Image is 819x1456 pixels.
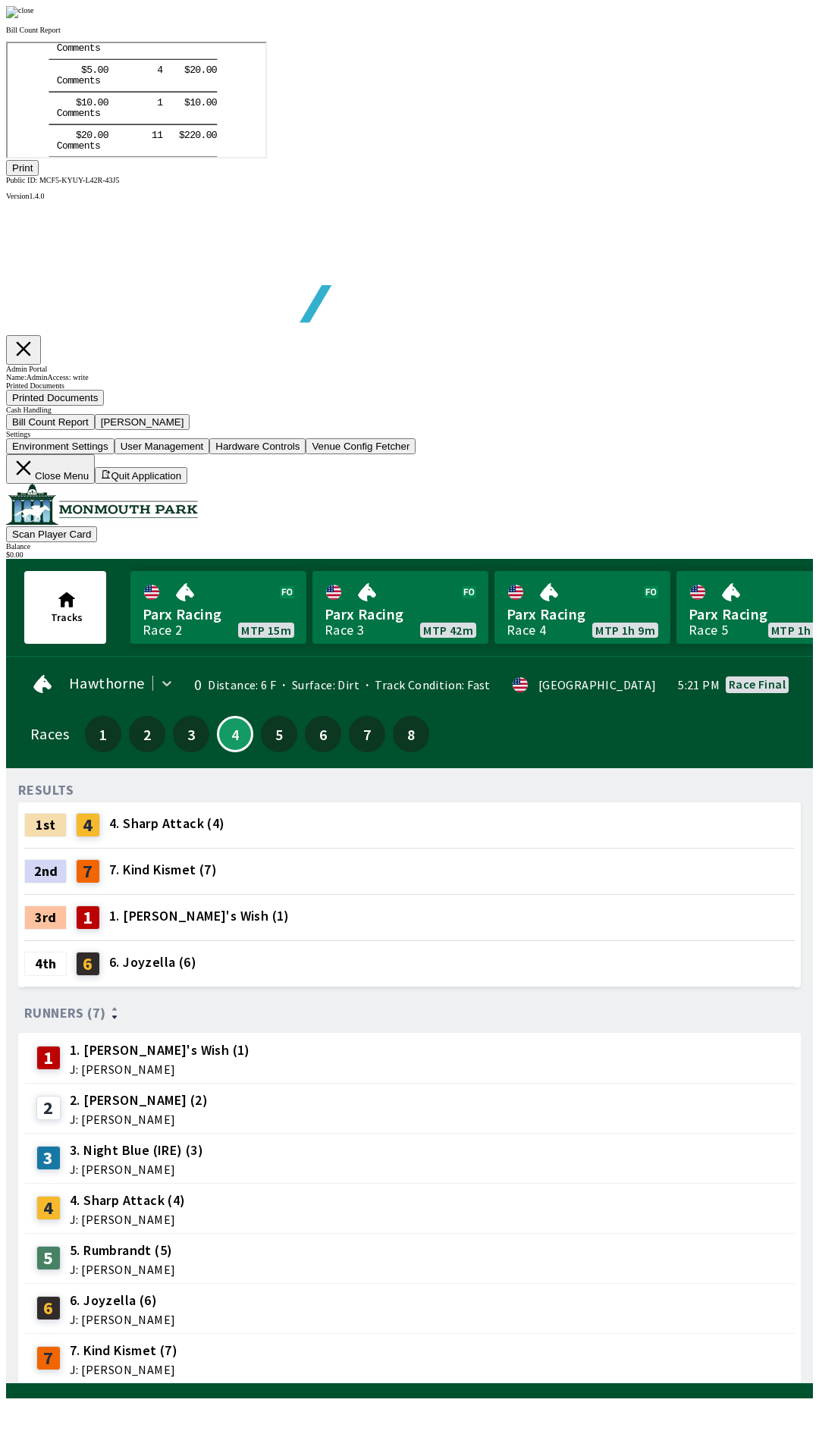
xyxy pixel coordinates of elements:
[193,86,199,98] tspan: .
[77,97,83,108] tspan: n
[144,86,150,98] tspan: 1
[95,467,187,484] button: Quit Application
[36,1196,61,1220] div: 4
[70,1113,208,1125] span: J: [PERSON_NAME]
[70,1213,186,1225] span: J: [PERSON_NAME]
[96,54,102,65] tspan: 0
[729,678,786,690] div: Race final
[6,430,813,438] div: Settings
[55,65,61,77] tspan: o
[70,1291,175,1310] span: 6. Joyzella (6)
[6,414,95,430] button: Bill Count Report
[182,86,188,98] tspan: 2
[325,604,476,624] span: Parx Racing
[6,390,104,406] button: Printed Documents
[18,784,74,796] div: RESULTS
[55,97,61,108] tspan: o
[538,679,657,691] div: [GEOGRAPHIC_DATA]
[74,54,80,65] tspan: 1
[109,860,217,880] span: 7. Kind Kismet (7)
[171,86,177,98] tspan: $
[6,26,813,34] p: Bill Count Report
[182,54,188,65] tspan: 1
[60,97,66,108] tspan: m
[74,86,80,98] tspan: 2
[60,65,66,77] tspan: m
[6,160,39,176] button: Print
[209,438,306,454] button: Hardware Controls
[30,728,69,740] div: Races
[96,86,102,98] tspan: 0
[89,729,118,739] span: 1
[6,365,813,373] div: Admin Portal
[36,1046,61,1070] div: 1
[70,1241,175,1260] span: 5. Rumbrandt (5)
[143,624,182,636] div: Race 2
[199,86,205,98] tspan: 0
[85,716,121,752] button: 1
[222,730,248,738] span: 4
[41,200,476,360] img: global tote logo
[70,1090,208,1110] span: 2. [PERSON_NAME] (2)
[24,1006,795,1021] div: Runners (7)
[6,192,813,200] div: Version 1.4.0
[85,86,91,98] tspan: .
[6,454,95,484] button: Close Menu
[204,86,210,98] tspan: 0
[39,176,120,184] span: MCF5-KYUY-L42R-43J5
[69,677,145,689] span: Hawthorne
[76,859,100,883] div: 7
[678,679,720,691] span: 5:21 PM
[82,65,88,77] tspan: t
[82,97,88,108] tspan: t
[70,1363,177,1376] span: J: [PERSON_NAME]
[24,813,67,837] div: 1st
[393,716,429,752] button: 8
[49,97,55,108] tspan: C
[24,905,67,930] div: 3rd
[349,716,385,752] button: 7
[24,1007,105,1019] span: Runners (7)
[76,905,100,930] div: 1
[507,604,658,624] span: Parx Racing
[36,1246,61,1270] div: 5
[109,952,196,972] span: 6. Joyzella (6)
[6,42,267,158] iframe: ReportvIEWER
[129,716,165,752] button: 2
[70,1263,175,1276] span: J: [PERSON_NAME]
[217,716,253,752] button: 4
[6,406,813,414] div: Cash Handling
[79,86,85,98] tspan: 0
[423,624,473,636] span: MTP 42m
[265,729,293,739] span: 5
[507,624,546,636] div: Race 4
[6,484,198,525] img: venue logo
[188,86,194,98] tspan: 0
[36,1346,61,1370] div: 7
[177,86,183,98] tspan: 2
[353,729,381,739] span: 7
[359,677,491,692] span: Track Condition: Fast
[87,97,93,108] tspan: s
[71,65,77,77] tspan: e
[109,814,225,833] span: 4. Sharp Attack (4)
[24,952,67,976] div: 4th
[6,542,813,551] div: Balance
[6,6,34,18] img: close
[595,624,655,636] span: MTP 1h 9m
[149,86,155,98] tspan: 1
[90,86,96,98] tspan: 0
[70,1341,177,1360] span: 7. Kind Kismet (7)
[188,54,194,65] tspan: 0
